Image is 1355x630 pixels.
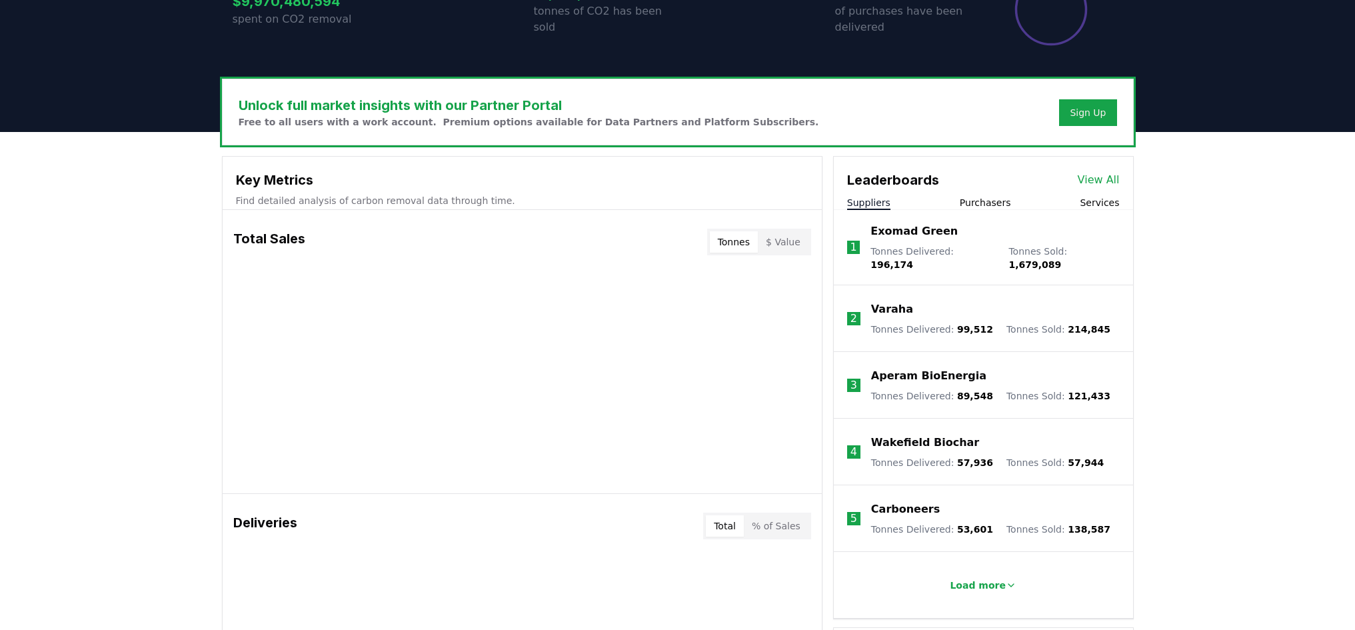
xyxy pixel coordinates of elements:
h3: Unlock full market insights with our Partner Portal [239,95,819,115]
button: Services [1080,196,1119,209]
p: Free to all users with a work account. Premium options available for Data Partners and Platform S... [239,115,819,129]
span: 196,174 [870,259,913,270]
a: Carboneers [871,501,940,517]
a: Aperam BioEnergia [871,368,986,384]
p: Tonnes Sold : [1006,456,1104,469]
p: 4 [850,444,857,460]
span: 1,679,089 [1008,259,1061,270]
span: 57,944 [1068,457,1104,468]
span: 138,587 [1068,524,1110,535]
span: 99,512 [957,324,993,335]
h3: Total Sales [233,229,305,255]
p: Tonnes Sold : [1008,245,1119,271]
p: Tonnes Delivered : [870,245,995,271]
h3: Leaderboards [847,170,939,190]
span: 121,433 [1068,391,1110,401]
p: Tonnes Delivered : [871,523,993,536]
a: Varaha [871,301,913,317]
p: 2 [850,311,857,327]
button: Tonnes [710,231,758,253]
button: $ Value [758,231,808,253]
p: 1 [850,239,856,255]
button: Purchasers [960,196,1011,209]
p: Tonnes Delivered : [871,323,993,336]
a: Wakefield Biochar [871,435,979,451]
p: of purchases have been delivered [835,3,979,35]
p: Load more [950,579,1006,592]
p: 5 [850,511,857,527]
button: Suppliers [847,196,890,209]
p: Tonnes Sold : [1006,389,1110,403]
span: 89,548 [957,391,993,401]
button: Total [706,515,744,537]
a: View All [1078,172,1120,188]
button: Sign Up [1059,99,1116,126]
p: spent on CO2 removal [233,11,377,27]
a: Sign Up [1070,106,1106,119]
h3: Key Metrics [236,170,808,190]
p: tonnes of CO2 has been sold [534,3,678,35]
button: Load more [939,572,1027,599]
p: Tonnes Delivered : [871,389,993,403]
h3: Deliveries [233,513,297,539]
a: Exomad Green [870,223,958,239]
p: 3 [850,377,857,393]
p: Tonnes Delivered : [871,456,993,469]
p: Tonnes Sold : [1006,523,1110,536]
span: 57,936 [957,457,993,468]
span: 214,845 [1068,324,1110,335]
p: Find detailed analysis of carbon removal data through time. [236,194,808,207]
button: % of Sales [744,515,808,537]
span: 53,601 [957,524,993,535]
p: Tonnes Sold : [1006,323,1110,336]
